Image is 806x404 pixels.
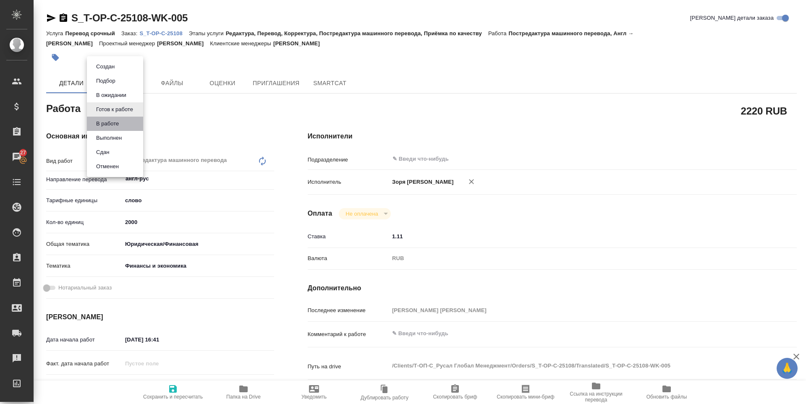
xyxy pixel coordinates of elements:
button: Подбор [94,76,118,86]
button: Выполнен [94,133,124,143]
button: В ожидании [94,91,129,100]
button: Готов к работе [94,105,136,114]
button: Сдан [94,148,112,157]
button: Создан [94,62,117,71]
button: В работе [94,119,121,128]
button: Отменен [94,162,121,171]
